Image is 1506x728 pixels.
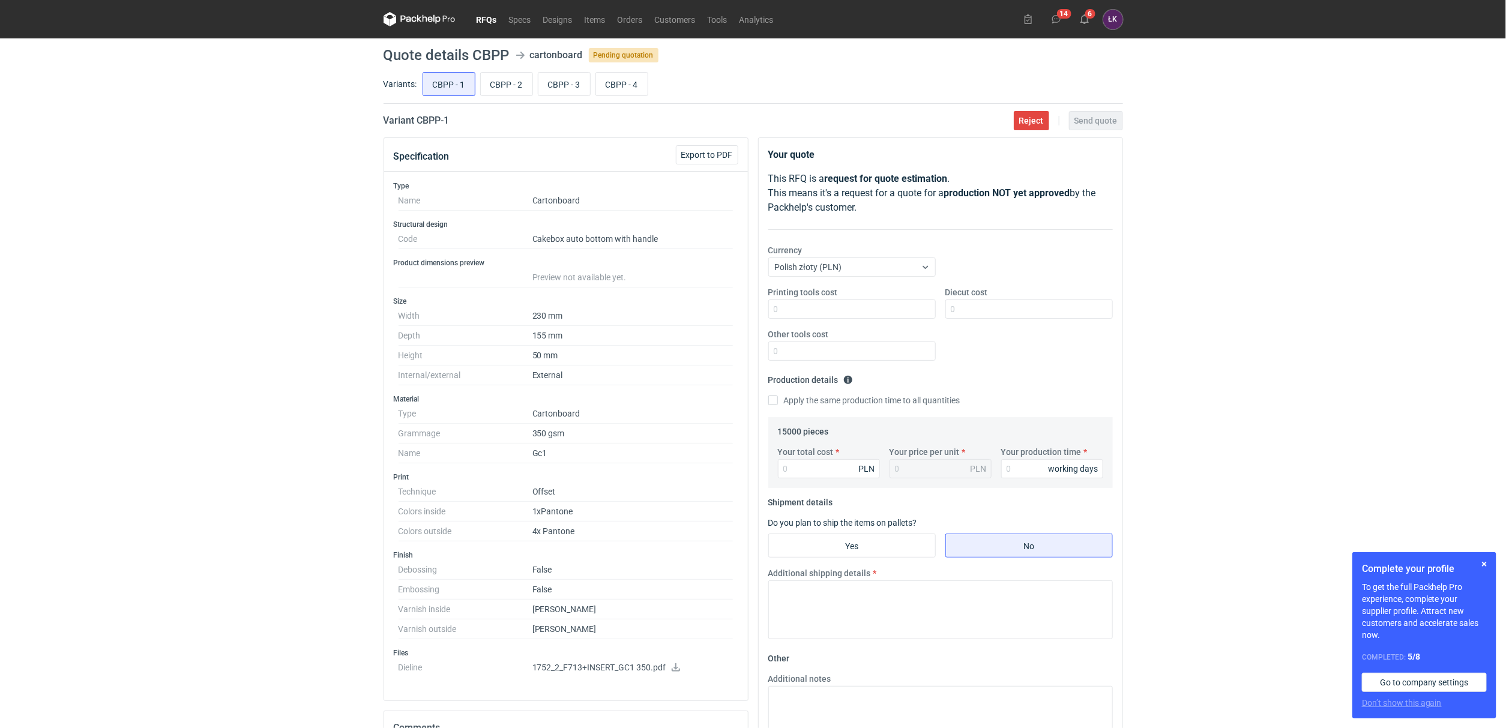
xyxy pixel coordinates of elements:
dt: Internal/external [399,366,532,385]
p: 1752_2_F713+INSERT_GC1 350.pdf [532,663,733,673]
dt: Code [399,229,532,249]
h1: Complete your profile [1362,562,1487,576]
dd: False [532,580,733,600]
button: Don’t show this again [1362,697,1442,709]
button: Specification [394,142,450,171]
dd: False [532,560,733,580]
a: Customers [649,12,702,26]
dd: Cartonboard [532,404,733,424]
legend: 15000 pieces [778,422,829,436]
label: Additional notes [768,673,831,685]
dt: Width [399,306,532,326]
dt: Debossing [399,560,532,580]
input: 0 [945,299,1113,319]
label: CBPP - 3 [538,72,591,96]
legend: Production details [768,370,853,385]
dt: Varnish inside [399,600,532,619]
span: Preview not available yet. [532,272,627,282]
svg: Packhelp Pro [384,12,456,26]
input: 0 [1001,459,1103,478]
dt: Depth [399,326,532,346]
strong: production NOT yet approved [944,187,1070,199]
a: Tools [702,12,733,26]
h3: Type [394,181,738,191]
p: This RFQ is a . This means it's a request for a quote for a by the Packhelp's customer. [768,172,1113,215]
label: Do you plan to ship the items on pallets? [768,518,917,528]
dd: Cakebox auto bottom with handle [532,229,733,249]
a: Analytics [733,12,780,26]
dt: Colors inside [399,502,532,522]
button: Skip for now [1477,557,1492,571]
input: 0 [778,459,880,478]
div: PLN [859,463,875,475]
dd: 230 mm [532,306,733,326]
button: Reject [1014,111,1049,130]
h2: Variant CBPP - 1 [384,113,450,128]
h3: Print [394,472,738,482]
dt: Name [399,444,532,463]
dd: 1xPantone [532,502,733,522]
label: Variants: [384,78,417,90]
label: Additional shipping details [768,567,871,579]
div: working days [1049,463,1098,475]
h1: Quote details CBPP [384,48,510,62]
label: Currency [768,244,803,256]
dt: Height [399,346,532,366]
h3: Material [394,394,738,404]
a: Items [579,12,612,26]
p: To get the full Packhelp Pro experience, complete your supplier profile. Attract new customers an... [1362,581,1487,641]
strong: request for quote estimation [825,173,948,184]
div: cartonboard [530,48,583,62]
dt: Dieline [399,658,532,682]
dd: [PERSON_NAME] [532,619,733,639]
span: Send quote [1074,116,1118,125]
input: 0 [768,341,936,361]
label: CBPP - 4 [595,72,648,96]
legend: Other [768,649,790,663]
span: Reject [1019,116,1044,125]
dt: Technique [399,482,532,502]
span: Polish złoty (PLN) [775,262,842,272]
a: RFQs [471,12,503,26]
strong: 5 / 8 [1408,652,1420,661]
dt: Name [399,191,532,211]
dt: Embossing [399,580,532,600]
label: CBPP - 1 [423,72,475,96]
legend: Shipment details [768,493,833,507]
button: Export to PDF [676,145,738,164]
dd: External [532,366,733,385]
button: 6 [1075,10,1094,29]
label: Printing tools cost [768,286,838,298]
h3: Product dimensions preview [394,258,738,268]
div: PLN [971,463,987,475]
dd: 50 mm [532,346,733,366]
dt: Varnish outside [399,619,532,639]
div: Łukasz Kowalski [1103,10,1123,29]
button: Send quote [1069,111,1123,130]
label: Your production time [1001,446,1082,458]
a: Designs [537,12,579,26]
h3: Finish [394,550,738,560]
dd: 4x Pantone [532,522,733,541]
dt: Grammage [399,424,532,444]
h3: Structural design [394,220,738,229]
button: 14 [1047,10,1066,29]
a: Go to company settings [1362,673,1487,692]
dt: Type [399,404,532,424]
button: ŁK [1103,10,1123,29]
h3: Files [394,648,738,658]
div: Completed: [1362,651,1487,663]
span: Pending quotation [589,48,658,62]
label: CBPP - 2 [480,72,533,96]
dd: Offset [532,482,733,502]
h3: Size [394,296,738,306]
dd: 350 gsm [532,424,733,444]
dd: Gc1 [532,444,733,463]
dd: 155 mm [532,326,733,346]
dt: Colors outside [399,522,532,541]
label: Apply the same production time to all quantities [768,394,960,406]
label: Other tools cost [768,328,829,340]
span: Export to PDF [681,151,733,159]
input: 0 [768,299,936,319]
